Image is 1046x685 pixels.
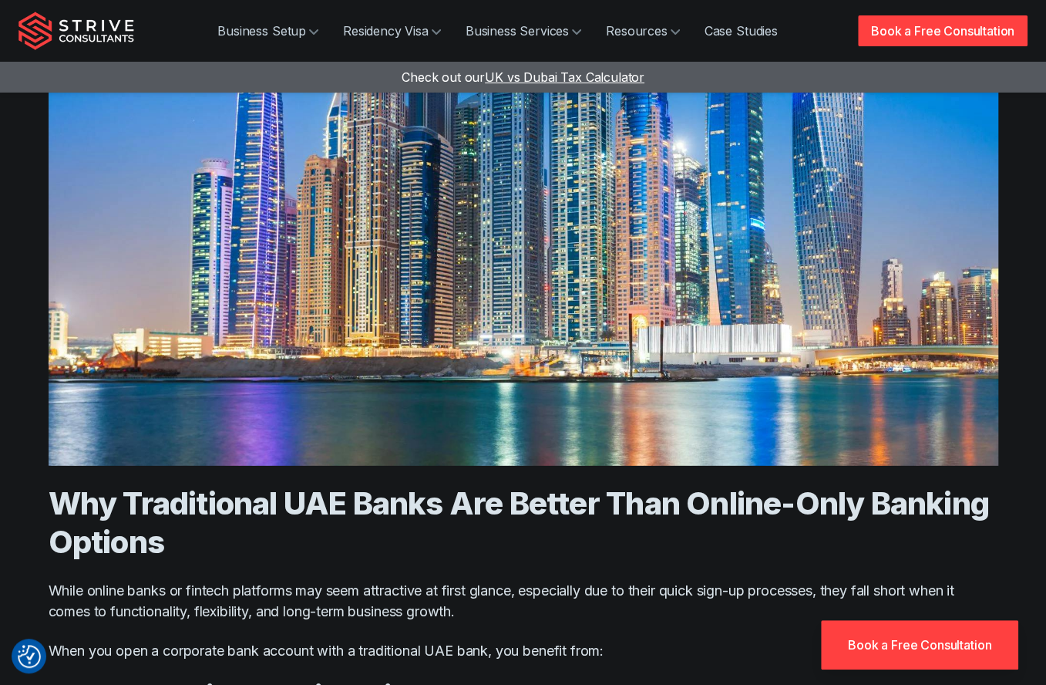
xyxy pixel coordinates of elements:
a: Book a Free Consultation [858,15,1028,46]
a: Resources [594,15,692,46]
img: Revisit consent button [18,645,41,668]
a: Business Setup [205,15,331,46]
span: UK vs Dubai Tax Calculator [485,69,644,85]
a: Case Studies [692,15,790,46]
img: Strive Consultants [18,12,134,50]
p: While online banks or fintech platforms may seem attractive at first glance, especially due to th... [49,580,998,622]
a: Check out ourUK vs Dubai Tax Calculator [402,69,644,85]
h2: Why Traditional UAE Banks Are Better Than Online-Only Banking Options [49,484,998,562]
a: Residency Visa [331,15,453,46]
button: Consent Preferences [18,645,41,668]
a: Business Services [453,15,594,46]
a: Book a Free Consultation [821,620,1018,670]
p: When you open a corporate bank account with a traditional UAE bank, you benefit from: [49,640,998,661]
